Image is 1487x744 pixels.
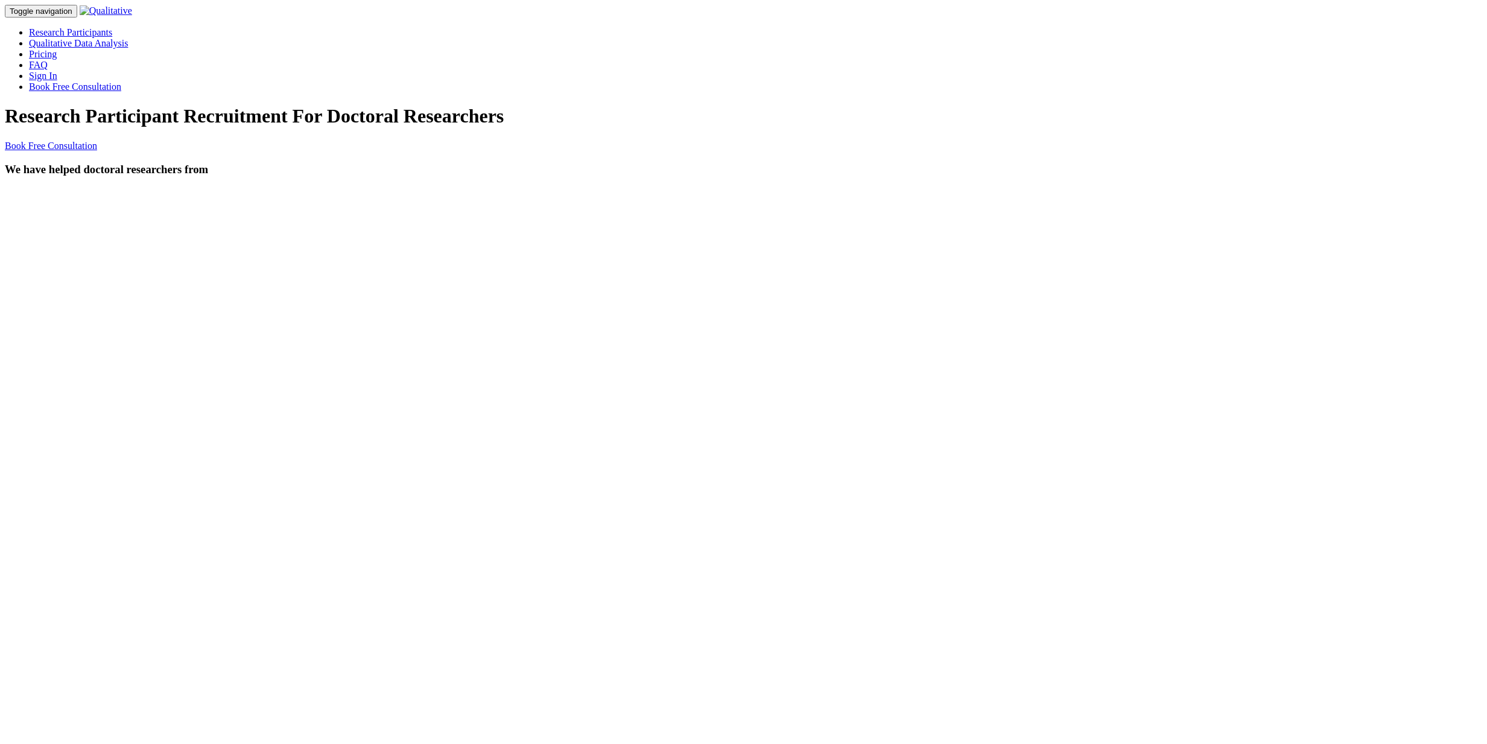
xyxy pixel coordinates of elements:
[5,141,97,151] a: Book Free Consultation
[80,5,132,16] img: Qualitative
[29,71,57,81] a: Sign In
[29,81,121,92] a: Book Free Consultation
[10,7,72,16] span: Toggle navigation
[29,49,57,59] a: Pricing
[29,60,48,70] a: FAQ
[5,5,77,17] button: Toggle navigation
[29,38,128,48] a: Qualitative Data Analysis
[5,163,1482,176] h3: We have helped doctoral researchers from
[29,27,112,37] a: Research Participants
[5,105,1482,127] h1: Research Participant Recruitment For Doctoral Researchers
